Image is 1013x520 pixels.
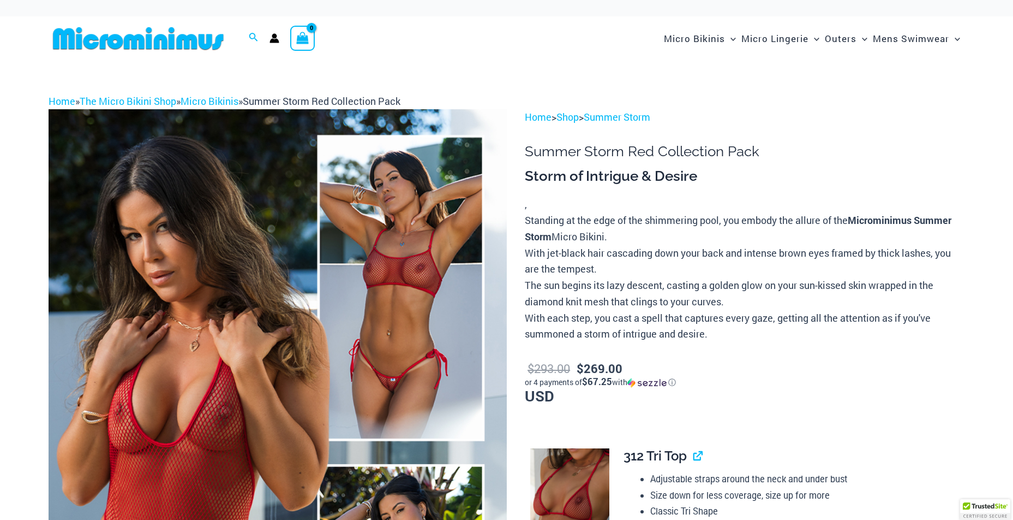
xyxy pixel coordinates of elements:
[650,503,956,519] li: Classic Tri Shape
[525,167,964,342] div: ,
[725,25,736,52] span: Menu Toggle
[528,361,570,376] bdi: 293.00
[49,94,75,108] a: Home
[556,110,579,123] a: Shop
[525,109,964,126] p: > >
[660,20,965,57] nav: Site Navigation
[49,94,400,108] span: » » »
[661,22,739,55] a: Micro BikinisMenu ToggleMenu Toggle
[269,33,279,43] a: Account icon link
[181,94,238,108] a: Micro Bikinis
[664,25,725,52] span: Micro Bikinis
[739,22,822,55] a: Micro LingerieMenu ToggleMenu Toggle
[49,26,228,51] img: MM SHOP LOGO FLAT
[290,26,315,51] a: View Shopping Cart, empty
[822,22,870,55] a: OutersMenu ToggleMenu Toggle
[825,25,856,52] span: Outers
[856,25,867,52] span: Menu Toggle
[741,25,808,52] span: Micro Lingerie
[525,110,552,123] a: Home
[584,110,650,123] a: Summer Storm
[627,378,667,388] img: Sezzle
[525,167,964,186] h3: Storm of Intrigue & Desire
[870,22,963,55] a: Mens SwimwearMenu ToggleMenu Toggle
[525,143,964,160] h1: Summer Storm Red Collection Pack
[624,448,687,464] span: 312 Tri Top
[873,25,949,52] span: Mens Swimwear
[650,471,956,487] li: Adjustable straps around the neck and under bust
[650,487,956,504] li: Size down for less coverage, size up for more
[528,361,534,376] span: $
[577,361,622,376] bdi: 269.00
[525,377,964,388] div: or 4 payments of$67.25withSezzle Click to learn more about Sezzle
[525,212,964,342] p: Standing at the edge of the shimmering pool, you embody the allure of the Micro Bikini. With jet-...
[949,25,960,52] span: Menu Toggle
[582,375,612,388] span: $67.25
[525,377,964,388] div: or 4 payments of with
[808,25,819,52] span: Menu Toggle
[577,361,584,376] span: $
[80,94,176,108] a: The Micro Bikini Shop
[960,499,1010,520] div: TrustedSite Certified
[525,359,964,404] p: USD
[249,31,259,45] a: Search icon link
[243,94,400,108] span: Summer Storm Red Collection Pack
